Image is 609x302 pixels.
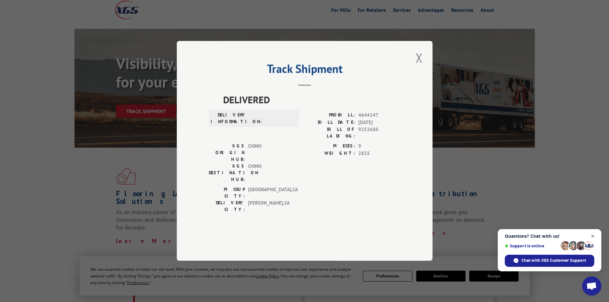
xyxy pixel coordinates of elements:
[305,126,355,140] label: BILL OF LADING:
[358,119,401,126] span: [DATE]
[209,64,401,76] h2: Track Shipment
[505,244,558,248] span: Support is online
[305,150,355,157] label: WEIGHT:
[209,200,245,213] label: DELIVERY CITY:
[248,163,291,183] span: CHINO
[305,119,355,126] label: BILL DATE:
[211,112,247,125] label: DELIVERY INFORMATION:
[248,200,291,213] span: [PERSON_NAME] , CA
[305,143,355,150] label: PIECES:
[505,234,594,239] span: Questions? Chat with us!
[248,143,291,163] span: CHINO
[358,126,401,140] span: 9252680
[305,112,355,119] label: PROBILL:
[505,255,594,267] span: Chat with XGS Customer Support
[209,163,245,183] label: XGS DESTINATION HUB:
[248,186,291,200] span: [GEOGRAPHIC_DATA] , CA
[358,112,401,119] span: 4644247
[521,258,586,263] span: Chat with XGS Customer Support
[209,186,245,200] label: PICKUP CITY:
[209,143,245,163] label: XGS ORIGIN HUB:
[358,150,401,157] span: 2835
[414,49,425,66] button: Close modal
[358,143,401,150] span: 9
[582,276,601,296] a: Open chat
[223,93,401,107] span: DELIVERED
